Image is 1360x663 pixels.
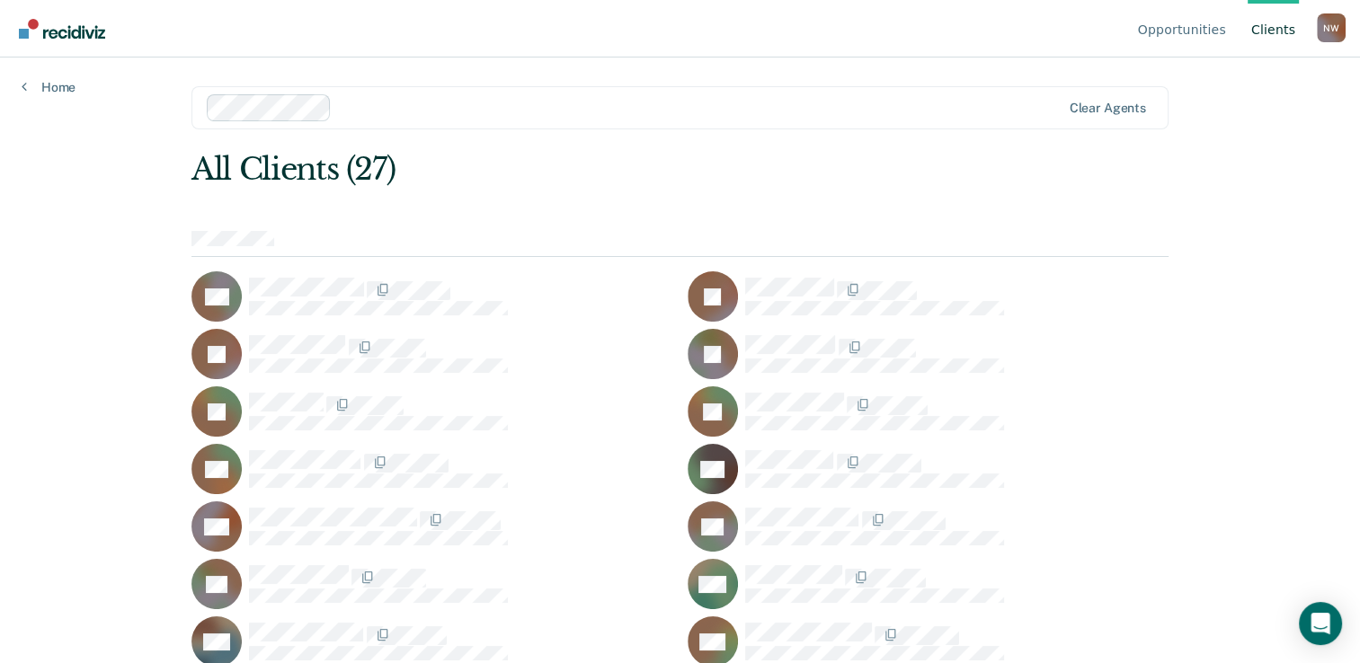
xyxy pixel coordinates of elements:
[19,19,105,39] img: Recidiviz
[191,151,973,188] div: All Clients (27)
[22,79,76,95] a: Home
[1317,13,1346,42] button: Profile dropdown button
[1070,101,1146,116] div: Clear agents
[1317,13,1346,42] div: N W
[1299,602,1342,645] div: Open Intercom Messenger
